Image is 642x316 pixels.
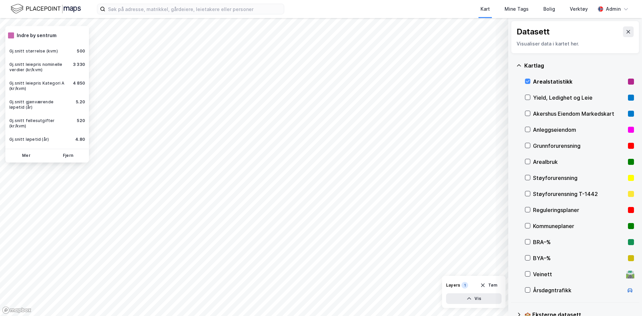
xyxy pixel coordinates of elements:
div: Verktøy [570,5,588,13]
div: 4 850 [73,81,85,86]
div: Yield, Ledighet og Leie [533,94,625,102]
button: Vis [446,293,502,304]
div: Akershus Eiendom Markedskart [533,110,625,118]
div: BYA–% [533,254,625,262]
div: 4.80 [75,137,85,142]
div: 3 330 [73,62,85,67]
div: 5.20 [76,99,85,105]
div: Indre by sentrum [17,31,57,39]
button: Tøm [476,280,502,291]
div: Mine Tags [505,5,529,13]
div: Gj.snitt fellesutgifter (kr/kvm) [9,118,69,129]
div: Bolig [543,5,555,13]
div: 🛣️ [626,270,635,279]
div: Gj.snitt løpetid (år) [9,137,49,142]
input: Søk på adresse, matrikkel, gårdeiere, leietakere eller personer [105,4,284,14]
div: Datasett [517,26,550,37]
div: Støyforurensning T-1442 [533,190,625,198]
div: Kontrollprogram for chat [609,284,642,316]
div: Støyforurensning [533,174,625,182]
div: Anleggseiendom [533,126,625,134]
div: BRA–% [533,238,625,246]
div: Arealstatistikk [533,78,625,86]
div: Visualiser data i kartet her. [517,40,634,48]
button: Fjern [48,150,88,161]
div: Gj.snitt leiepris Kategori A (kr/kvm) [9,81,65,91]
div: Admin [606,5,621,13]
div: Arealbruk [533,158,625,166]
div: 1 [461,282,468,289]
div: 520 [77,118,85,123]
button: Mer [7,150,46,161]
div: Kart [480,5,490,13]
div: 500 [77,48,85,54]
div: Veinett [533,270,623,278]
div: Layers [446,283,460,288]
div: Kartlag [524,62,634,70]
img: logo.f888ab2527a4732fd821a326f86c7f29.svg [11,3,81,15]
div: Gj.snitt størrelse (kvm) [9,48,58,54]
a: Mapbox homepage [2,306,31,314]
div: Kommuneplaner [533,222,625,230]
div: Årsdøgntrafikk [533,286,623,294]
div: Reguleringsplaner [533,206,625,214]
div: Gj.snitt leiepris nominelle verdier (kr/kvm) [9,62,65,73]
div: Grunnforurensning [533,142,625,150]
iframe: Chat Widget [609,284,642,316]
div: Gj.snitt gjenværende løpetid (år) [9,99,68,110]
